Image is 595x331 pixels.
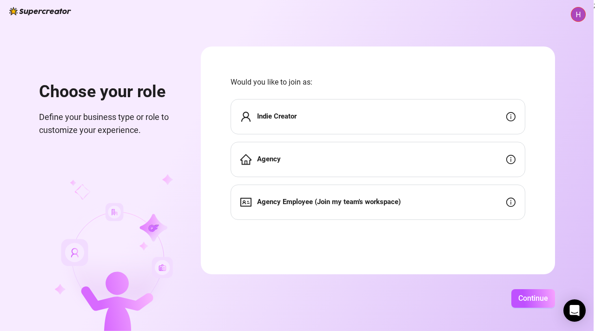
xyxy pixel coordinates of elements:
[240,154,251,165] span: home
[39,111,178,137] span: Define your business type or role to customize your experience.
[240,111,251,122] span: user
[506,155,516,164] span: info-circle
[506,112,516,121] span: info-circle
[39,82,178,102] h1: Choose your role
[506,198,516,207] span: info-circle
[571,7,585,21] img: ACg8ocIKNQezvHnCLUqPXvVYXG_6AzhytLZ065eHhxgK-Mserya--5Q=s96-c
[518,294,548,303] span: Continue
[240,197,251,208] span: idcard
[257,155,281,163] strong: Agency
[9,7,71,15] img: logo
[257,112,297,120] strong: Indie Creator
[257,198,401,206] strong: Agency Employee (Join my team's workspace)
[563,299,586,322] div: Open Intercom Messenger
[511,289,555,308] button: Continue
[231,76,525,88] span: Would you like to join as:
